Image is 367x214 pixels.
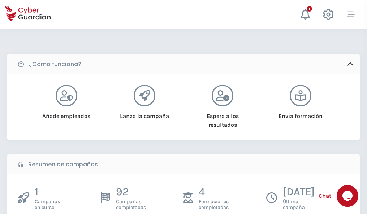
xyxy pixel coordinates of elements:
p: 4 [199,185,229,199]
div: Añade empleados [36,106,96,121]
iframe: chat widget [337,185,360,207]
div: Lanza la campaña [115,106,174,121]
div: Espera a los resultados [193,106,252,129]
div: Envía formación [271,106,331,121]
span: Campañas completadas [116,199,146,210]
p: [DATE] [283,185,315,199]
p: 92 [116,185,146,199]
b: Resumen de campañas [28,160,98,169]
span: Chat [319,192,331,200]
b: ¿Cómo funciona? [29,60,81,69]
span: Campañas en curso [35,199,60,210]
span: Formaciones completadas [199,199,229,210]
div: + [307,6,312,12]
p: 1 [35,185,60,199]
span: Última campaña [283,199,315,210]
